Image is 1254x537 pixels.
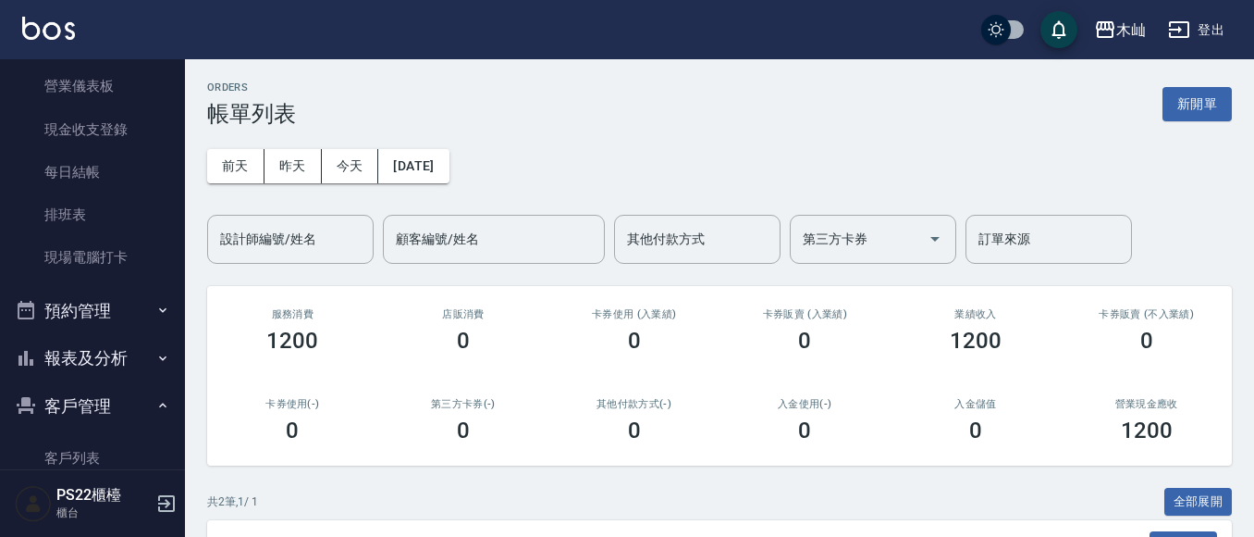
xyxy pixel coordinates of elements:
[7,65,178,107] a: 營業儀表板
[229,308,356,320] h3: 服務消費
[457,328,470,354] h3: 0
[286,418,299,443] h3: 0
[56,486,151,505] h5: PS22櫃檯
[207,149,264,183] button: 前天
[1087,11,1153,49] button: 木屾
[950,328,1002,354] h3: 1200
[266,328,318,354] h3: 1200
[7,382,178,431] button: 客戶管理
[207,81,296,94] h2: ORDERS
[229,398,356,410] h2: 卡券使用(-)
[378,149,449,183] button: [DATE]
[7,236,178,279] a: 現場電腦打卡
[742,308,868,320] h2: 卡券販賣 (入業績)
[628,418,641,443] h3: 0
[1040,11,1077,48] button: save
[798,328,811,354] h3: 0
[628,328,641,354] h3: 0
[1116,19,1146,42] div: 木屾
[920,224,950,254] button: Open
[571,308,697,320] h2: 卡券使用 (入業績)
[400,398,527,410] h2: 第三方卡券(-)
[15,485,52,522] img: Person
[7,334,178,382] button: 報表及分析
[913,308,1039,320] h2: 業績收入
[322,149,379,183] button: 今天
[1083,398,1210,410] h2: 營業現金應收
[400,308,527,320] h2: 店販消費
[7,108,178,151] a: 現金收支登錄
[1162,94,1232,112] a: 新開單
[457,418,470,443] h3: 0
[913,398,1039,410] h2: 入金儲值
[56,505,151,521] p: 櫃台
[1162,87,1232,121] button: 新開單
[1140,328,1153,354] h3: 0
[7,287,178,335] button: 預約管理
[1161,13,1232,47] button: 登出
[207,493,258,510] p: 共 2 筆, 1 / 1
[207,101,296,127] h3: 帳單列表
[7,437,178,480] a: 客戶列表
[1083,308,1210,320] h2: 卡券販賣 (不入業績)
[7,151,178,194] a: 每日結帳
[1121,418,1173,443] h3: 1200
[7,194,178,236] a: 排班表
[264,149,322,183] button: 昨天
[969,418,982,443] h3: 0
[22,17,75,40] img: Logo
[798,418,811,443] h3: 0
[1164,488,1233,517] button: 全部展開
[742,398,868,410] h2: 入金使用(-)
[571,398,697,410] h2: 其他付款方式(-)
